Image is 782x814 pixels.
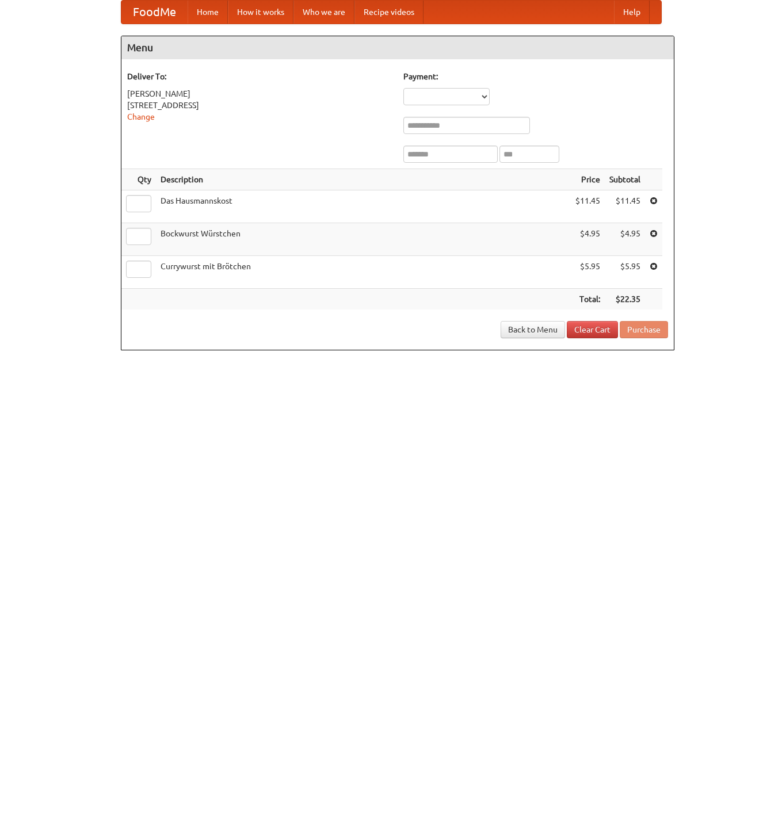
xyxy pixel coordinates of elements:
[571,256,605,289] td: $5.95
[605,169,645,190] th: Subtotal
[605,223,645,256] td: $4.95
[605,190,645,223] td: $11.45
[293,1,354,24] a: Who we are
[571,289,605,310] th: Total:
[121,36,674,59] h4: Menu
[121,1,188,24] a: FoodMe
[156,256,571,289] td: Currywurst mit Brötchen
[156,169,571,190] th: Description
[614,1,650,24] a: Help
[620,321,668,338] button: Purchase
[403,71,668,82] h5: Payment:
[228,1,293,24] a: How it works
[354,1,424,24] a: Recipe videos
[121,169,156,190] th: Qty
[571,190,605,223] td: $11.45
[156,223,571,256] td: Bockwurst Würstchen
[127,112,155,121] a: Change
[605,289,645,310] th: $22.35
[571,223,605,256] td: $4.95
[127,100,392,111] div: [STREET_ADDRESS]
[501,321,565,338] a: Back to Menu
[156,190,571,223] td: Das Hausmannskost
[571,169,605,190] th: Price
[567,321,618,338] a: Clear Cart
[188,1,228,24] a: Home
[127,88,392,100] div: [PERSON_NAME]
[605,256,645,289] td: $5.95
[127,71,392,82] h5: Deliver To:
